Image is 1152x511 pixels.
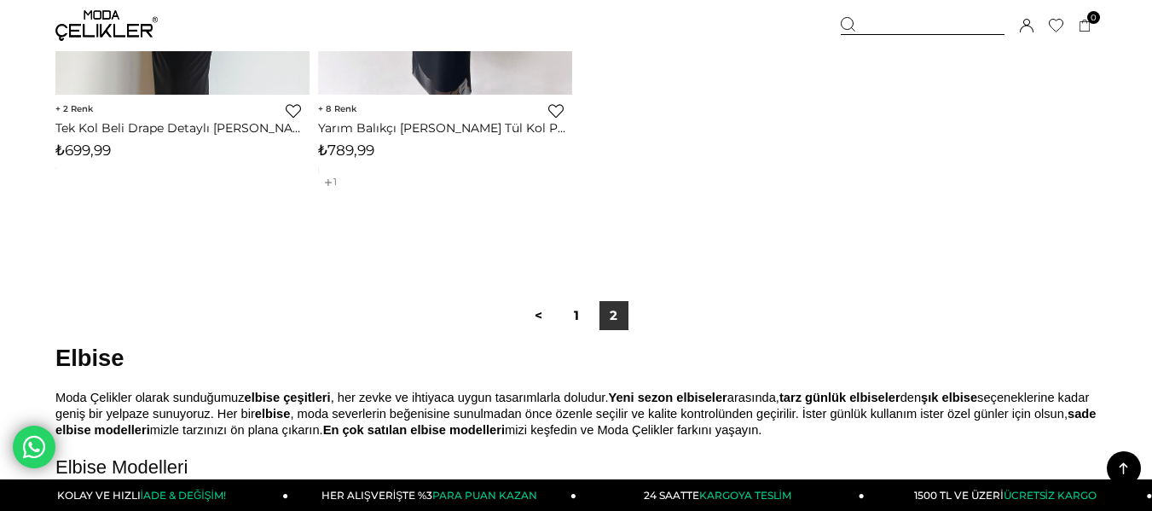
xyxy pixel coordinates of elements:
[779,391,900,404] b: tarz günlük elbiseler
[699,489,791,502] span: KARGOYA TESLİM
[245,391,331,404] b: elbise çeşitleri
[55,168,56,169] img: png;base64,iVBORw0KGgoAAAANSUhEUgAAAAEAAAABCAYAAAAfFcSJAAAAAXNSR0IArs4c6QAAAA1JREFUGFdjePfu3X8ACW...
[432,489,537,502] span: PARA PUAN KAZAN
[55,10,158,41] img: logo
[55,167,56,168] img: png;base64,iVBORw0KGgoAAAANSUhEUgAAAAEAAAABCAYAAAAfFcSJAAAAAXNSR0IArs4c6QAAAA1JREFUGFdjePfu3X8ACW...
[318,120,572,136] a: Yarım Balıkçı [PERSON_NAME] Tül Kol Palvan Kadın Siyah Midi Elbise 23Y000004
[323,423,505,437] b: En çok satılan elbise modelleri
[524,301,553,330] a: <
[318,169,319,170] img: png;base64,iVBORw0KGgoAAAANSUhEUgAAAAEAAAABCAYAAAAfFcSJAAAAAXNSR0IArs4c6QAAAA1JREFUGFdjePfu3X8ACW...
[255,407,291,421] b: elbise
[318,172,319,173] img: png;base64,iVBORw0KGgoAAAANSUhEUgAAAAEAAAABCAYAAAAfFcSJAAAAAXNSR0IArs4c6QAAAA1JREFUGFdjePfu3X8ACW...
[318,171,319,172] img: png;base64,iVBORw0KGgoAAAANSUhEUgAAAAEAAAABCAYAAAAfFcSJAAAAAXNSR0IArs4c6QAAAA1JREFUGFdjePfu3X8ACW...
[141,489,226,502] span: İADE & DEĞİŞİM!
[318,103,356,114] span: 8
[318,170,319,171] img: png;base64,iVBORw0KGgoAAAANSUhEUgAAAAEAAAABCAYAAAAfFcSJAAAAAXNSR0IArs4c6QAAAA1JREFUGFdjePfu3X8ACW...
[55,120,310,136] a: Tek Kol Beli Drape Detaylı [PERSON_NAME] Siyah Elbise 24k000102
[318,142,374,159] span: ₺789,99
[333,176,337,188] span: 1
[55,456,188,478] span: Elbise Modelleri
[286,103,301,119] a: Favorilere Ekle
[318,167,319,168] img: png;base64,iVBORw0KGgoAAAANSUhEUgAAAAEAAAABCAYAAAAfFcSJAAAAAXNSR0IArs4c6QAAAA1JREFUGFdjePfu3X8ACW...
[325,176,337,188] a: 1
[55,103,93,114] span: 2
[1079,20,1091,32] a: 0
[1087,11,1100,24] span: 0
[55,391,1096,437] span: Moda Çelikler olarak sunduğumuz , her zevke ve ihtiyaca uygun tasarımlarla doludur. arasında, den...
[609,391,727,404] b: Yeni sezon elbiseler
[548,103,564,119] a: Favorilere Ekle
[288,479,576,511] a: HER ALIŞVERİŞTE %3PARA PUAN KAZAN
[562,301,591,330] a: 1
[318,168,319,169] img: png;base64,iVBORw0KGgoAAAANSUhEUgAAAAEAAAABCAYAAAAfFcSJAAAAAXNSR0IArs4c6QAAAA1JREFUGFdjePfu3X8ACW...
[1,479,289,511] a: KOLAY VE HIZLIİADE & DEĞİŞİM!
[1004,489,1097,502] span: ÜCRETSİZ KARGO
[921,391,977,404] b: şık elbise
[599,301,628,330] a: 2
[576,479,865,511] a: 24 SAATTEKARGOYA TESLİM
[55,142,111,159] span: ₺699,99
